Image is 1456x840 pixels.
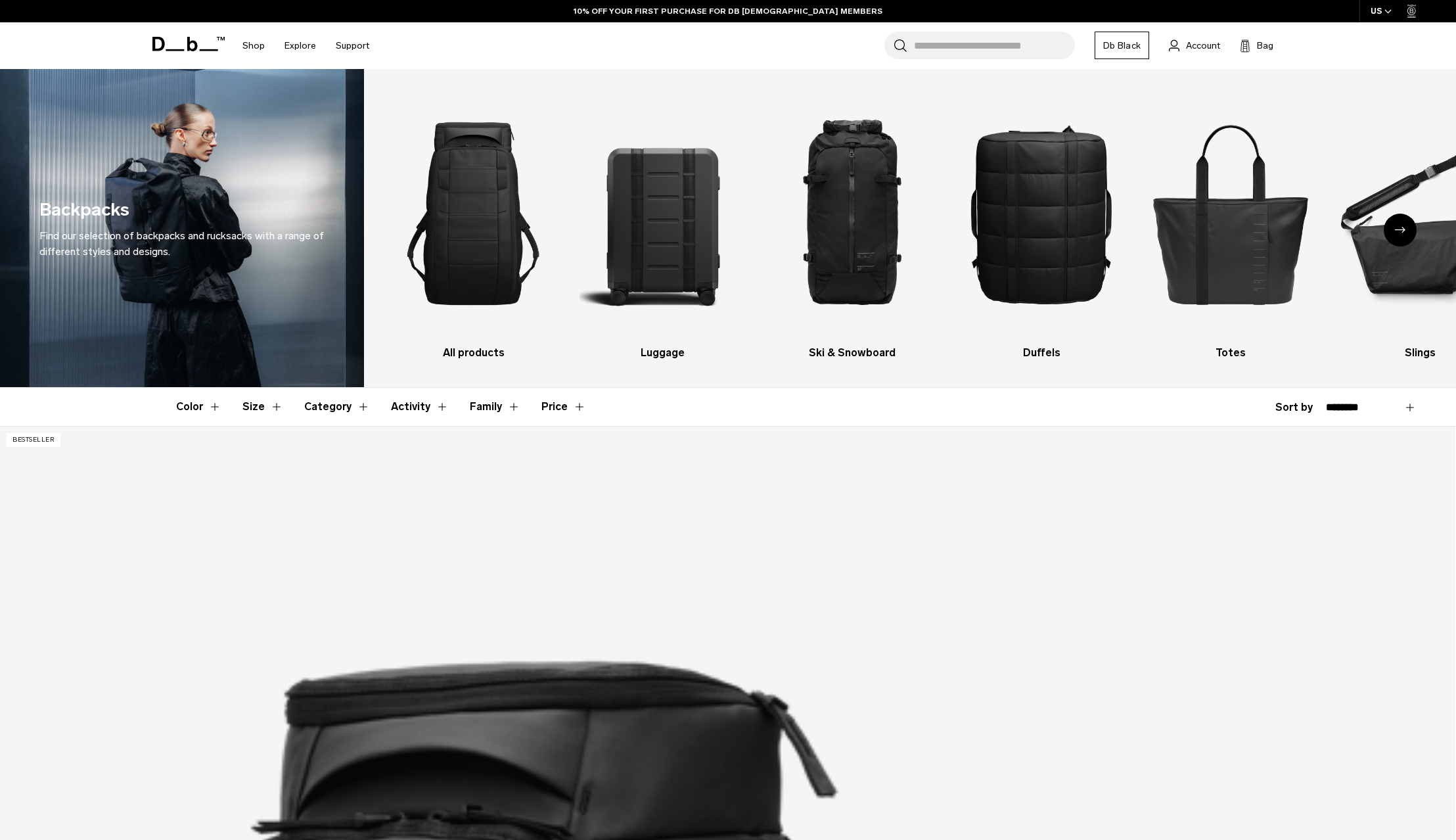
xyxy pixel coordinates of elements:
a: Account [1169,37,1220,53]
div: Next slide [1384,214,1417,246]
button: Toggle Filter [470,388,520,426]
button: Bag [1240,37,1273,53]
h3: Ski & Snowboard [769,345,935,361]
span: Find our selection of backpacks and rucksacks with a range of different styles and designs. [39,229,324,258]
nav: Main Navigation [233,22,379,69]
a: 10% OFF YOUR FIRST PURCHASE FOR DB [DEMOGRAPHIC_DATA] MEMBERS [574,5,882,17]
a: Explore [284,22,316,69]
h3: Luggage [580,345,746,361]
span: Account [1186,39,1220,53]
a: Db All products [390,89,557,361]
a: Db Luggage [580,89,746,361]
img: Db [580,89,746,338]
a: Shop [242,22,265,69]
li: 3 / 10 [769,89,935,361]
a: Support [336,22,369,69]
img: Db [769,89,935,338]
li: 2 / 10 [580,89,746,361]
h3: All products [390,345,557,361]
li: 5 / 10 [1148,89,1314,361]
h3: Totes [1148,345,1314,361]
a: Db Duffels [959,89,1125,361]
li: 1 / 10 [390,89,557,361]
a: Db Totes [1148,89,1314,361]
span: Bag [1257,39,1273,53]
button: Toggle Filter [242,388,283,426]
img: Db [1148,89,1314,338]
li: 4 / 10 [959,89,1125,361]
button: Toggle Filter [176,388,221,426]
h3: Duffels [959,345,1125,361]
h1: Backpacks [39,197,129,223]
img: Db [390,89,557,338]
p: Bestseller [7,433,60,447]
a: Db Black [1095,32,1149,59]
button: Toggle Price [541,388,586,426]
button: Toggle Filter [391,388,449,426]
button: Toggle Filter [304,388,370,426]
img: Db [959,89,1125,338]
a: Db Ski & Snowboard [769,89,935,361]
